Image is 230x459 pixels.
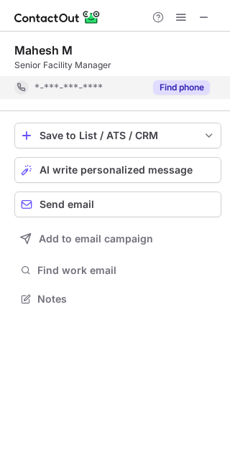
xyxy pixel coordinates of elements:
div: Save to List / ATS / CRM [40,130,196,141]
span: Send email [40,199,94,210]
div: Mahesh M [14,43,73,57]
span: AI write personalized message [40,164,193,176]
div: Senior Facility Manager [14,59,221,72]
button: save-profile-one-click [14,123,221,148]
button: Reveal Button [153,80,210,95]
button: Add to email campaign [14,226,221,252]
span: Notes [37,293,216,306]
button: Notes [14,289,221,309]
span: Find work email [37,264,216,277]
span: Add to email campaign [39,233,153,245]
img: ContactOut v5.3.10 [14,9,101,26]
button: Find work email [14,260,221,280]
button: Send email [14,191,221,217]
button: AI write personalized message [14,157,221,183]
